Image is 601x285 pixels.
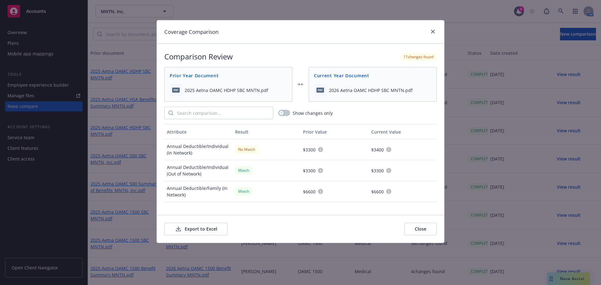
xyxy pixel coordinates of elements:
button: Current Value [369,124,437,139]
div: Prior Value [303,129,366,135]
span: $3300 [303,167,316,174]
span: $3300 [303,146,316,153]
div: No Match [235,145,258,153]
h2: Comparison Review [164,51,233,62]
div: Result [235,129,298,135]
div: Match [235,187,252,195]
div: Match [235,166,252,174]
div: Annual Deductible/Family (In Network) [164,181,233,202]
div: Annual Deductible/Individual (In Network) [164,139,233,160]
div: 11 changes found [400,53,437,61]
button: Export to Excel [164,223,228,235]
span: $6600 [371,188,384,195]
a: close [429,28,437,35]
span: $3300 [371,167,384,174]
div: Annual Deductible/Individual (Out of Network) [164,160,233,181]
div: Current Value [371,129,434,135]
button: Result [233,124,301,139]
input: Search comparison... [173,107,273,119]
span: Show changes only [293,110,333,116]
span: $3400 [371,146,384,153]
span: 2025 Aetna OAMC HDHP SBC MNTN.pdf [185,87,268,94]
button: Attribute [164,124,233,139]
svg: Search [168,110,173,115]
button: Prior Value [300,124,369,139]
span: $6600 [303,188,316,195]
span: Current Year Document [314,72,431,79]
h1: Coverage Comparison [164,28,218,36]
span: 2026 Aetna OAMC HDHP SBC MNTN.pdf [329,87,413,94]
div: Attribute [167,129,230,135]
button: Close [404,223,437,235]
div: Annual Deductible/Family (Out of Network) [164,202,233,223]
span: Prior Year Document [170,72,287,79]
